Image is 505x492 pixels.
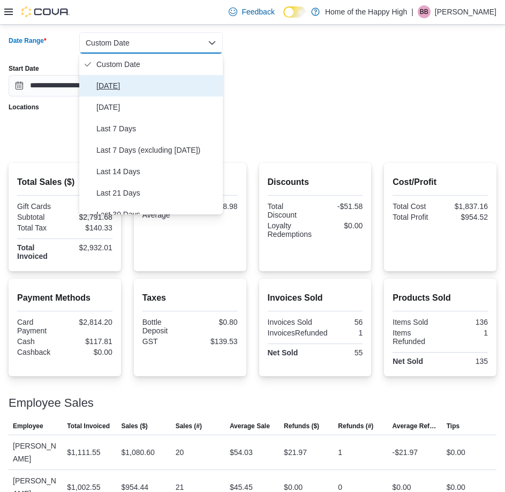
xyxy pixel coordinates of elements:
div: $0.80 [192,318,238,326]
div: Items Sold [393,318,438,326]
span: Last 21 Days [96,187,218,199]
input: Press the down key to open a popover containing a calendar. [9,75,111,96]
h2: Cost/Profit [393,176,488,189]
span: Sales ($) [121,422,147,430]
div: $954.52 [442,213,488,221]
span: Last 14 Days [96,165,218,178]
div: $0.00 [317,221,363,230]
div: 56 [317,318,363,326]
h2: Total Sales ($) [17,176,112,189]
div: 1 [442,329,488,337]
strong: Total Invoiced [17,243,48,260]
div: $2,791.68 [67,213,112,221]
div: 1 [332,329,363,337]
div: $2,814.20 [67,318,112,326]
input: Dark Mode [283,6,306,18]
span: Custom Date [96,58,218,71]
div: Items Refunded [393,329,438,346]
h2: Discounts [268,176,363,189]
span: Average Sale [230,422,270,430]
div: -$51.58 [317,202,363,211]
span: Refunds (#) [338,422,373,430]
div: 1 [338,446,342,459]
div: Card Payment [17,318,63,335]
div: Invoices Sold [268,318,313,326]
span: Employee [13,422,43,430]
span: Refunds ($) [284,422,319,430]
div: $54.03 [230,446,253,459]
div: $0.00 [67,348,112,356]
div: Loyalty Redemptions [268,221,313,238]
h2: Taxes [142,292,238,304]
div: Total Cost [393,202,438,211]
div: 136 [442,318,488,326]
h2: Invoices Sold [268,292,363,304]
strong: Net Sold [393,357,423,366]
div: -$21.97 [393,446,418,459]
img: Cova [21,6,70,17]
p: [PERSON_NAME] [435,5,496,18]
div: Bottle Deposit [142,318,188,335]
div: InvoicesRefunded [268,329,328,337]
div: Gift Cards [17,202,63,211]
h2: Products Sold [393,292,488,304]
h3: Employee Sales [9,397,94,409]
button: Custom Date [79,32,223,54]
span: Sales (#) [176,422,202,430]
span: Last 30 Days [96,208,218,221]
span: Last 7 Days (excluding [DATE]) [96,144,218,156]
a: Feedback [224,1,278,23]
div: $0.00 [447,446,465,459]
div: Brianna Burton [418,5,431,18]
span: [DATE] [96,101,218,114]
div: Cash [17,337,63,346]
span: Total Invoiced [67,422,110,430]
div: GST [142,337,188,346]
div: Total Discount [268,202,313,219]
div: 20 [176,446,184,459]
p: | [411,5,413,18]
div: $1,111.55 [67,446,100,459]
div: $139.53 [192,337,238,346]
div: $48.98 [192,202,238,211]
span: Last 7 Days [96,122,218,135]
span: [DATE] [96,79,218,92]
label: Start Date [9,64,39,73]
div: $1,080.60 [121,446,154,459]
span: Feedback [242,6,274,17]
div: $21.97 [284,446,307,459]
p: Home of the Happy High [325,5,407,18]
span: Tips [447,422,459,430]
div: Subtotal [17,213,63,221]
div: Total Profit [393,213,438,221]
div: $2,932.01 [67,243,112,252]
strong: Net Sold [268,348,298,357]
h2: Payment Methods [17,292,112,304]
div: $1,837.16 [442,202,488,211]
div: 135 [442,357,488,366]
div: $140.33 [67,223,112,232]
span: BB [420,5,428,18]
div: $117.81 [67,337,112,346]
div: Select listbox [79,54,223,214]
div: $0.00 [67,202,112,211]
label: Date Range [9,36,47,45]
div: Total Tax [17,223,63,232]
div: 55 [317,348,363,357]
label: Locations [9,103,39,111]
div: [PERSON_NAME] [9,435,63,469]
div: Cashback [17,348,63,356]
span: Average Refund [393,422,438,430]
